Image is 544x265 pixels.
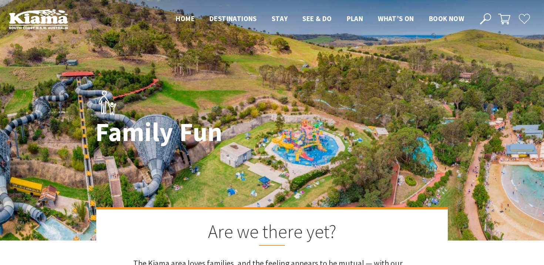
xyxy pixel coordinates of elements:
img: Kiama Logo [9,9,68,29]
span: Home [176,14,195,23]
span: What’s On [378,14,414,23]
span: Stay [272,14,288,23]
span: Destinations [209,14,257,23]
nav: Main Menu [168,13,471,25]
h2: Are we there yet? [133,221,411,246]
h1: Family Fun [95,118,305,147]
span: Plan [347,14,363,23]
span: See & Do [302,14,332,23]
span: Book now [429,14,464,23]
